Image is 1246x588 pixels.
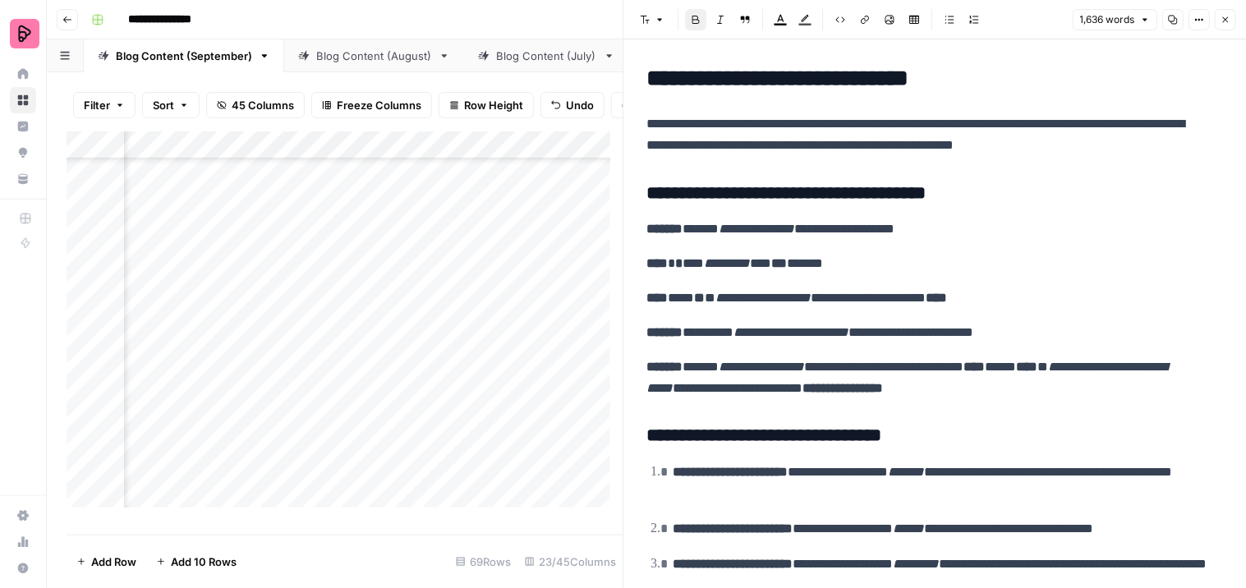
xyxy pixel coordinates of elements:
[84,97,110,113] span: Filter
[232,97,294,113] span: 45 Columns
[206,92,305,118] button: 45 Columns
[449,549,518,575] div: 69 Rows
[10,61,36,87] a: Home
[311,92,432,118] button: Freeze Columns
[337,97,421,113] span: Freeze Columns
[1073,9,1157,30] button: 1,636 words
[10,140,36,166] a: Opportunities
[10,19,39,48] img: Preply Logo
[153,97,174,113] span: Sort
[316,48,432,64] div: Blog Content (August)
[67,549,146,575] button: Add Row
[10,113,36,140] a: Insights
[73,92,136,118] button: Filter
[10,166,36,192] a: Your Data
[518,549,623,575] div: 23/45 Columns
[284,39,464,72] a: Blog Content (August)
[116,48,252,64] div: Blog Content (September)
[91,554,136,570] span: Add Row
[10,555,36,581] button: Help + Support
[439,92,534,118] button: Row Height
[464,39,629,72] a: Blog Content (July)
[10,503,36,529] a: Settings
[1080,12,1135,27] span: 1,636 words
[496,48,597,64] div: Blog Content (July)
[566,97,594,113] span: Undo
[10,13,36,54] button: Workspace: Preply
[171,554,237,570] span: Add 10 Rows
[146,549,246,575] button: Add 10 Rows
[142,92,200,118] button: Sort
[464,97,523,113] span: Row Height
[10,87,36,113] a: Browse
[540,92,605,118] button: Undo
[84,39,284,72] a: Blog Content (September)
[10,529,36,555] a: Usage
